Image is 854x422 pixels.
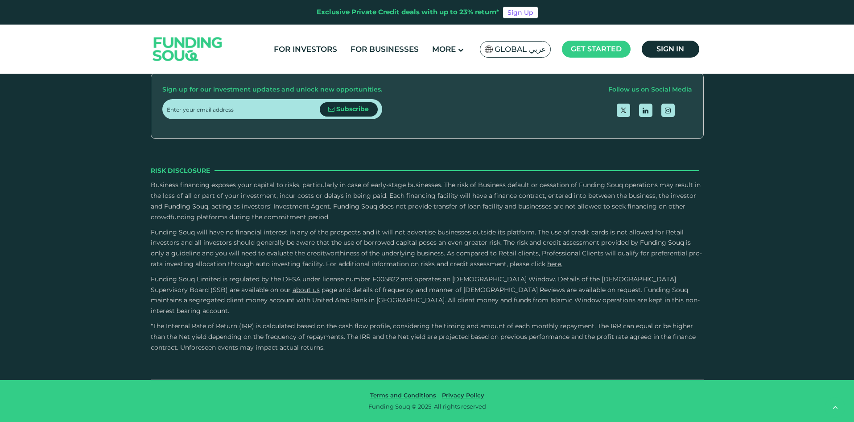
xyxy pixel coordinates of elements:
[485,46,493,53] img: SA Flag
[617,104,630,117] a: open Twitter
[825,397,845,418] button: back
[162,84,382,95] div: Sign up for our investment updates and unlock new opportunities.
[642,41,699,58] a: Sign in
[348,42,421,57] a: For Businesses
[503,7,538,18] a: Sign Up
[320,102,378,117] button: Subscribe
[317,7,499,17] div: Exclusive Private Credit deals with up to 23% return*
[322,286,337,294] span: page
[151,286,700,315] span: and details of frequency and manner of [DEMOGRAPHIC_DATA] Reviews are available on request. Fundi...
[368,392,438,399] a: Terms and Conditions
[621,108,626,113] img: twitter
[336,105,369,113] span: Subscribe
[656,45,684,53] span: Sign in
[293,286,320,294] a: About Us
[151,275,676,294] span: Funding Souq Limited is regulated by the DFSA under license number F005822 and operates an [DEMOG...
[272,42,339,57] a: For Investors
[440,392,487,399] a: Privacy Policy
[608,84,692,95] div: Follow us on Social Media
[639,104,652,117] a: open Linkedin
[151,180,704,222] p: Business financing exposes your capital to risks, particularly in case of early-stage businesses....
[495,44,546,54] span: Global عربي
[418,403,431,410] span: 2025
[167,99,320,119] input: Enter your email address
[151,166,210,175] span: Risk Disclosure
[432,45,456,54] span: More
[151,321,704,353] p: *The Internal Rate of Return (IRR) is calculated based on the cash flow profile, considering the ...
[547,260,562,268] a: here.
[368,403,417,410] span: Funding Souq ©
[661,104,675,117] a: open Instagram
[571,45,622,53] span: Get started
[144,27,231,72] img: Logo
[151,228,702,268] span: Funding Souq will have no financial interest in any of the prospects and it will not advertise bu...
[434,403,486,410] span: All rights reserved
